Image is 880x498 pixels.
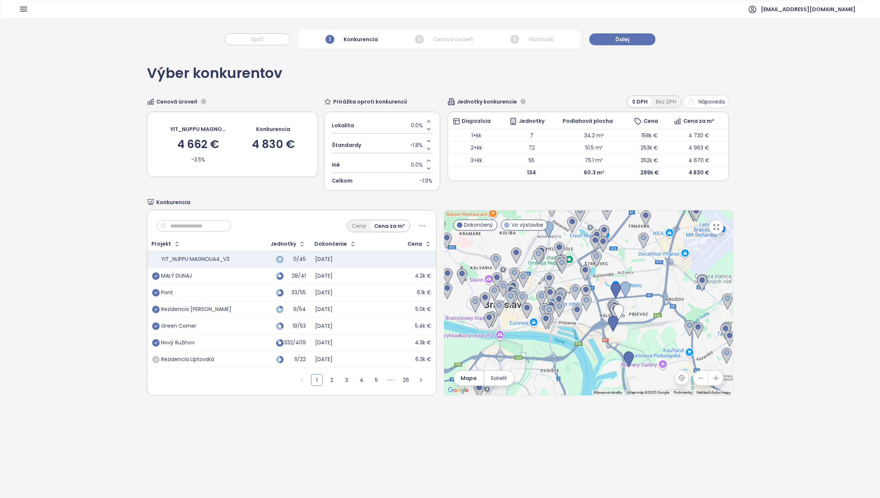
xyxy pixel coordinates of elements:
div: 4 662 € [177,139,219,150]
span: Štandardy [332,141,361,149]
div: Cenová úroveň [413,33,475,46]
div: Dispozícia [453,118,501,125]
a: 26 [400,374,412,386]
span: check-circle [152,322,160,330]
div: Pont [161,289,173,296]
div: Dokončenie [314,242,347,246]
li: 4 [356,374,367,386]
span: -1.8% [410,141,423,149]
a: 2 [326,374,337,386]
div: Jednotky [271,242,296,246]
div: MALÝ DUNAJ [161,273,192,279]
div: Nový Ružinov [161,340,195,346]
div: Cena [408,242,422,246]
div: Green Corner [161,323,197,330]
div: 4.3k € [415,340,432,346]
div: YIT_NUPPU MAGNOLIA4_V3 [170,125,226,133]
span: Mapa [461,374,477,382]
button: right [415,374,427,386]
td: 289k € [629,167,669,179]
td: 4 830 € [669,167,729,179]
span: Prirážka oproti konkurencii [333,98,407,106]
li: 5 [370,374,382,386]
div: 33/55 [287,290,306,295]
div: Jednotky [510,118,553,125]
div: [DATE] [315,289,333,296]
button: Increase value [425,157,432,165]
a: 1 [311,374,323,386]
button: Späť [225,33,290,45]
div: -3.5% [191,155,205,164]
div: 4 830 € [252,139,295,150]
span: Iné [332,161,340,169]
td: 158k € [629,129,669,142]
div: [DATE] [315,340,333,346]
span: 3 [510,35,519,44]
div: [DATE] [315,273,333,279]
div: 9/54 [287,307,306,312]
div: 5.0k € [416,306,432,313]
span: Jednotky konkurencie [457,98,517,106]
div: S DPH [628,96,652,107]
li: Nasledujúcich 5 strán [385,374,397,386]
span: Celkom [332,177,353,185]
div: YIT_NUPPU MAGNOLIA4_V3 [161,256,230,263]
button: Klávesové skratky [594,390,622,395]
td: 60.3 m² [558,167,629,179]
span: check-circle [152,272,160,280]
td: 134 [505,167,558,179]
button: Nápoveda [683,95,729,108]
button: Increase value [425,118,432,125]
li: 1 [311,374,323,386]
span: 2 [415,35,424,44]
span: check-circle [152,306,160,313]
div: Výber konkurentov [147,66,282,88]
span: Nápoveda [699,98,725,106]
td: 51.5 m² [558,142,629,154]
li: 26 [400,374,412,386]
span: check-circle [152,339,160,347]
td: 4 670 € [669,154,729,167]
li: 2 [326,374,338,386]
button: Ďalej [589,33,655,45]
td: 352k € [629,154,669,167]
td: 34.2 m² [558,129,629,142]
td: 4 963 € [669,142,729,154]
div: Podlahová plocha [563,119,625,124]
div: 4.2k € [415,273,432,279]
span: [EMAIL_ADDRESS][DOMAIN_NAME] [761,0,856,18]
button: Satelit [484,371,514,386]
td: 253k € [629,142,669,154]
td: 7 [505,129,558,142]
div: Cena za m² [674,118,724,125]
div: Cena [634,118,665,125]
span: 0.0% [411,121,423,130]
img: Google [446,386,471,395]
div: Bez DPH [652,96,680,107]
div: Cena za m² [370,221,409,231]
span: Ďalej [615,35,629,43]
div: Konkurencia [256,125,290,133]
div: Rezidencia [PERSON_NAME] [161,306,232,313]
span: Satelit [491,374,507,382]
td: 72 [505,142,558,154]
span: 1 [325,35,334,44]
div: 28/41 [287,273,306,278]
span: Vo výstavbe [511,221,543,229]
td: 1+kk [448,129,505,142]
div: [DATE] [315,356,333,363]
div: Cena [348,221,370,231]
button: Increase value [425,137,432,145]
li: Predchádzajúca strana [296,374,308,386]
div: [DATE] [315,306,333,313]
td: 3+kk [448,154,505,167]
span: -1.9% [419,177,432,185]
div: 5.4k € [415,323,432,330]
button: Mapa [454,371,484,386]
div: 6.1k € [417,289,432,296]
div: 6.3k € [416,356,432,363]
span: right [419,378,423,382]
span: Späť [251,35,264,43]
